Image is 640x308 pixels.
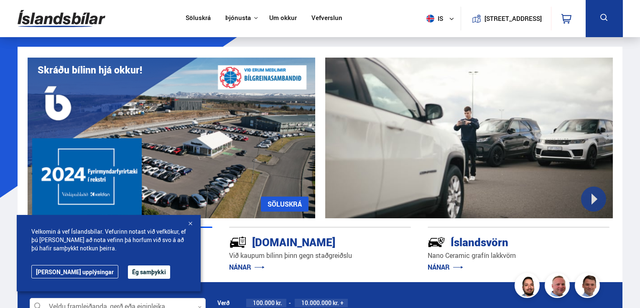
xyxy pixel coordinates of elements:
[301,299,331,307] span: 10.000.000
[546,274,571,299] img: siFngHWaQ9KaOqBr.png
[340,300,344,306] span: +
[229,234,381,249] div: [DOMAIN_NAME]
[428,263,463,272] a: NÁNAR
[229,233,247,251] img: tr5P-W3DuiFaO7aO.svg
[428,251,609,260] p: Nano Ceramic grafín lakkvörn
[225,14,251,22] button: Þjónusta
[516,274,541,299] img: nhp88E3Fdnt1Opn2.png
[311,14,342,23] a: Vefverslun
[465,7,546,30] a: [STREET_ADDRESS]
[18,5,105,32] img: G0Ugv5HjCgRt.svg
[428,234,580,249] div: Íslandsvörn
[488,15,539,22] button: [STREET_ADDRESS]
[253,299,275,307] span: 100.000
[186,14,211,23] a: Söluskrá
[31,265,118,278] a: [PERSON_NAME] upplýsingar
[261,197,309,212] a: SÖLUSKRÁ
[229,263,265,272] a: NÁNAR
[128,265,170,279] button: Ég samþykki
[576,274,601,299] img: FbJEzSuNWCJXmdc-.webp
[229,251,411,260] p: Við kaupum bílinn þinn gegn staðgreiðslu
[333,300,339,306] span: kr.
[38,64,142,76] h1: Skráðu bílinn hjá okkur!
[217,300,229,306] div: Verð
[428,233,445,251] img: -Svtn6bYgwAsiwNX.svg
[423,15,444,23] span: is
[426,15,434,23] img: svg+xml;base64,PHN2ZyB4bWxucz0iaHR0cDovL3d3dy53My5vcmcvMjAwMC9zdmciIHdpZHRoPSI1MTIiIGhlaWdodD0iNT...
[31,227,186,252] span: Velkomin á vef Íslandsbílar. Vefurinn notast við vefkökur, ef þú [PERSON_NAME] að nota vefinn þá ...
[423,6,461,31] button: is
[276,300,282,306] span: kr.
[28,58,315,218] img: eKx6w-_Home_640_.png
[269,14,297,23] a: Um okkur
